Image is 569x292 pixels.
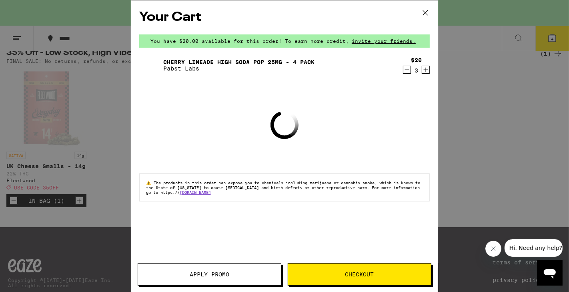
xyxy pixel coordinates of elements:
[139,34,430,48] div: You have $20.00 available for this order! To earn more credit,invite your friends.
[485,241,501,257] iframe: Close message
[345,272,374,277] span: Checkout
[146,180,154,185] span: ⚠️
[349,38,419,44] span: invite your friends.
[146,180,420,195] span: The products in this order can expose you to chemicals including marijuana or cannabis smoke, whi...
[505,239,563,257] iframe: Message from company
[411,67,422,74] div: 3
[138,263,281,286] button: Apply Promo
[411,57,422,63] div: $20
[422,66,430,74] button: Increment
[150,38,349,44] span: You have $20.00 available for this order! To earn more credit,
[190,272,229,277] span: Apply Promo
[139,8,430,26] h2: Your Cart
[163,59,315,65] a: Cherry Limeade High Soda Pop 25mg - 4 Pack
[403,66,411,74] button: Decrement
[163,65,315,72] p: Pabst Labs
[537,260,563,286] iframe: Button to launch messaging window
[288,263,431,286] button: Checkout
[139,54,162,77] img: Cherry Limeade High Soda Pop 25mg - 4 Pack
[180,190,211,195] a: [DOMAIN_NAME]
